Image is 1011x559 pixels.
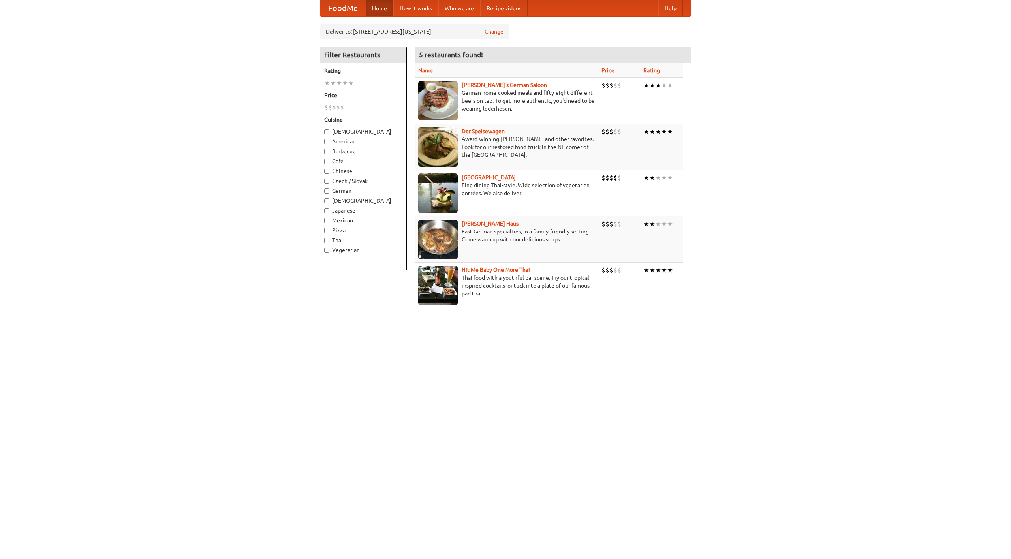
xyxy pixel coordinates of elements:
li: ★ [667,266,673,275]
input: Barbecue [324,149,329,154]
input: American [324,139,329,144]
li: ★ [643,127,649,136]
li: $ [617,266,621,275]
li: $ [617,173,621,182]
li: $ [617,81,621,90]
input: Mexican [324,218,329,223]
a: Hit Me Baby One More Thai [462,267,530,273]
li: ★ [649,127,655,136]
a: [PERSON_NAME] Haus [462,220,519,227]
a: Change [485,28,504,36]
li: ★ [649,220,655,228]
input: Pizza [324,228,329,233]
label: American [324,137,402,145]
a: FoodMe [320,0,366,16]
li: $ [601,173,605,182]
input: Cafe [324,159,329,164]
li: $ [324,103,328,112]
li: ★ [655,81,661,90]
label: Cafe [324,157,402,165]
a: Help [658,0,683,16]
li: ★ [336,79,342,87]
input: Vegetarian [324,248,329,253]
li: ★ [655,266,661,275]
li: ★ [655,173,661,182]
li: ★ [649,266,655,275]
li: ★ [649,81,655,90]
li: ★ [643,220,649,228]
li: ★ [661,220,667,228]
a: Home [366,0,393,16]
li: ★ [643,266,649,275]
li: ★ [655,127,661,136]
li: $ [609,220,613,228]
li: $ [336,103,340,112]
ng-pluralize: 5 restaurants found! [419,51,483,58]
li: ★ [667,81,673,90]
li: ★ [661,81,667,90]
label: Chinese [324,167,402,175]
li: $ [613,220,617,228]
li: ★ [342,79,348,87]
label: Barbecue [324,147,402,155]
img: kohlhaus.jpg [418,220,458,259]
label: Mexican [324,216,402,224]
label: Japanese [324,207,402,215]
li: $ [601,220,605,228]
li: ★ [643,81,649,90]
li: ★ [655,220,661,228]
h5: Price [324,91,402,99]
label: [DEMOGRAPHIC_DATA] [324,128,402,136]
li: $ [609,127,613,136]
li: $ [605,127,609,136]
li: $ [605,266,609,275]
p: Thai food with a youthful bar scene. Try our tropical inspired cocktails, or tuck into a plate of... [418,274,595,297]
a: [GEOGRAPHIC_DATA] [462,174,516,181]
input: Chinese [324,169,329,174]
a: Rating [643,67,660,73]
p: Award-winning [PERSON_NAME] and other favorites. Look for our restored food truck in the NE corne... [418,135,595,159]
img: babythai.jpg [418,266,458,305]
li: ★ [348,79,354,87]
label: German [324,187,402,195]
label: [DEMOGRAPHIC_DATA] [324,197,402,205]
li: $ [601,266,605,275]
a: How it works [393,0,438,16]
li: $ [601,127,605,136]
img: speisewagen.jpg [418,127,458,167]
p: Fine dining Thai-style. Wide selection of vegetarian entrées. We also deliver. [418,181,595,197]
img: esthers.jpg [418,81,458,120]
input: Japanese [324,208,329,213]
a: Der Speisewagen [462,128,505,134]
li: $ [605,173,609,182]
li: ★ [661,266,667,275]
p: German home-cooked meals and fifty-eight different beers on tap. To get more authentic, you'd nee... [418,89,595,113]
li: ★ [643,173,649,182]
img: satay.jpg [418,173,458,213]
a: [PERSON_NAME]'s German Saloon [462,82,547,88]
li: $ [613,266,617,275]
li: $ [609,173,613,182]
input: [DEMOGRAPHIC_DATA] [324,129,329,134]
li: $ [613,81,617,90]
label: Pizza [324,226,402,234]
input: [DEMOGRAPHIC_DATA] [324,198,329,203]
li: $ [617,127,621,136]
a: Price [601,67,614,73]
li: ★ [667,220,673,228]
div: Deliver to: [STREET_ADDRESS][US_STATE] [320,24,509,39]
label: Thai [324,236,402,244]
li: $ [340,103,344,112]
li: $ [613,173,617,182]
li: ★ [661,173,667,182]
li: ★ [667,173,673,182]
p: East German specialties, in a family-friendly setting. Come warm up with our delicious soups. [418,228,595,243]
li: ★ [667,127,673,136]
li: $ [601,81,605,90]
label: Vegetarian [324,246,402,254]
